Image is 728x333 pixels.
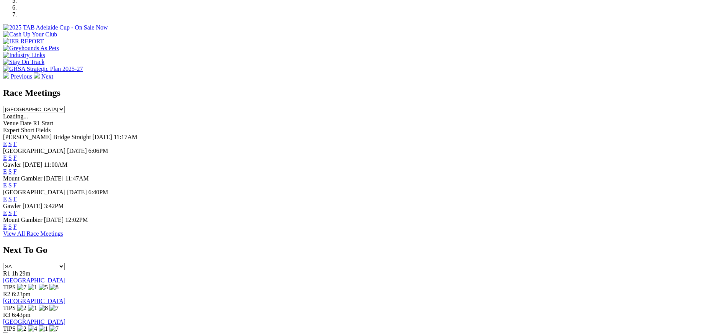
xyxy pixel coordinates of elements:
[13,141,17,147] a: F
[3,113,28,120] span: Loading...
[3,270,10,277] span: R1
[3,277,65,284] a: [GEOGRAPHIC_DATA]
[3,305,16,311] span: TIPS
[67,189,87,195] span: [DATE]
[13,182,17,189] a: F
[8,223,12,230] a: S
[21,127,34,133] span: Short
[3,168,7,175] a: E
[39,325,48,332] img: 1
[13,223,17,230] a: F
[34,73,53,80] a: Next
[114,134,137,140] span: 11:17AM
[3,134,91,140] span: [PERSON_NAME] Bridge Straight
[3,196,7,202] a: E
[44,217,64,223] span: [DATE]
[23,203,43,209] span: [DATE]
[44,175,64,182] span: [DATE]
[92,134,112,140] span: [DATE]
[39,284,48,291] img: 5
[3,154,7,161] a: E
[3,230,63,237] a: View All Race Meetings
[12,291,31,297] span: 6:23pm
[44,161,68,168] span: 11:00AM
[3,52,45,59] img: Industry Links
[3,59,44,66] img: Stay On Track
[28,284,37,291] img: 1
[3,182,7,189] a: E
[20,120,31,126] span: Date
[3,175,43,182] span: Mount Gambier
[3,161,21,168] span: Gawler
[3,120,18,126] span: Venue
[3,73,34,80] a: Previous
[34,72,40,79] img: chevron-right-pager-white.svg
[13,154,17,161] a: F
[3,217,43,223] span: Mount Gambier
[41,73,53,80] span: Next
[49,284,59,291] img: 8
[33,120,53,126] span: R1 Start
[88,148,108,154] span: 6:06PM
[13,196,17,202] a: F
[65,217,88,223] span: 12:02PM
[8,168,12,175] a: S
[8,182,12,189] a: S
[13,168,17,175] a: F
[17,305,26,312] img: 2
[12,270,30,277] span: 1h 29m
[3,24,108,31] img: 2025 TAB Adelaide Cup - On Sale Now
[12,312,31,318] span: 6:43pm
[49,325,59,332] img: 7
[3,312,10,318] span: R3
[3,203,21,209] span: Gawler
[3,284,16,290] span: TIPS
[3,127,20,133] span: Expert
[8,210,12,216] a: S
[17,325,26,332] img: 2
[39,305,48,312] img: 8
[36,127,51,133] span: Fields
[28,325,37,332] img: 4
[3,141,7,147] a: E
[67,148,87,154] span: [DATE]
[3,189,65,195] span: [GEOGRAPHIC_DATA]
[3,38,44,45] img: IER REPORT
[17,284,26,291] img: 7
[3,210,7,216] a: E
[11,73,32,80] span: Previous
[8,141,12,147] a: S
[3,223,7,230] a: E
[3,72,9,79] img: chevron-left-pager-white.svg
[49,305,59,312] img: 7
[3,298,65,304] a: [GEOGRAPHIC_DATA]
[3,66,83,72] img: GRSA Strategic Plan 2025-27
[3,318,65,325] a: [GEOGRAPHIC_DATA]
[44,203,64,209] span: 3:42PM
[65,175,89,182] span: 11:47AM
[3,245,725,255] h2: Next To Go
[3,45,59,52] img: Greyhounds As Pets
[8,154,12,161] a: S
[28,305,37,312] img: 1
[3,148,65,154] span: [GEOGRAPHIC_DATA]
[3,31,57,38] img: Cash Up Your Club
[3,88,725,98] h2: Race Meetings
[88,189,108,195] span: 6:40PM
[13,210,17,216] a: F
[3,325,16,332] span: TIPS
[3,291,10,297] span: R2
[23,161,43,168] span: [DATE]
[8,196,12,202] a: S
